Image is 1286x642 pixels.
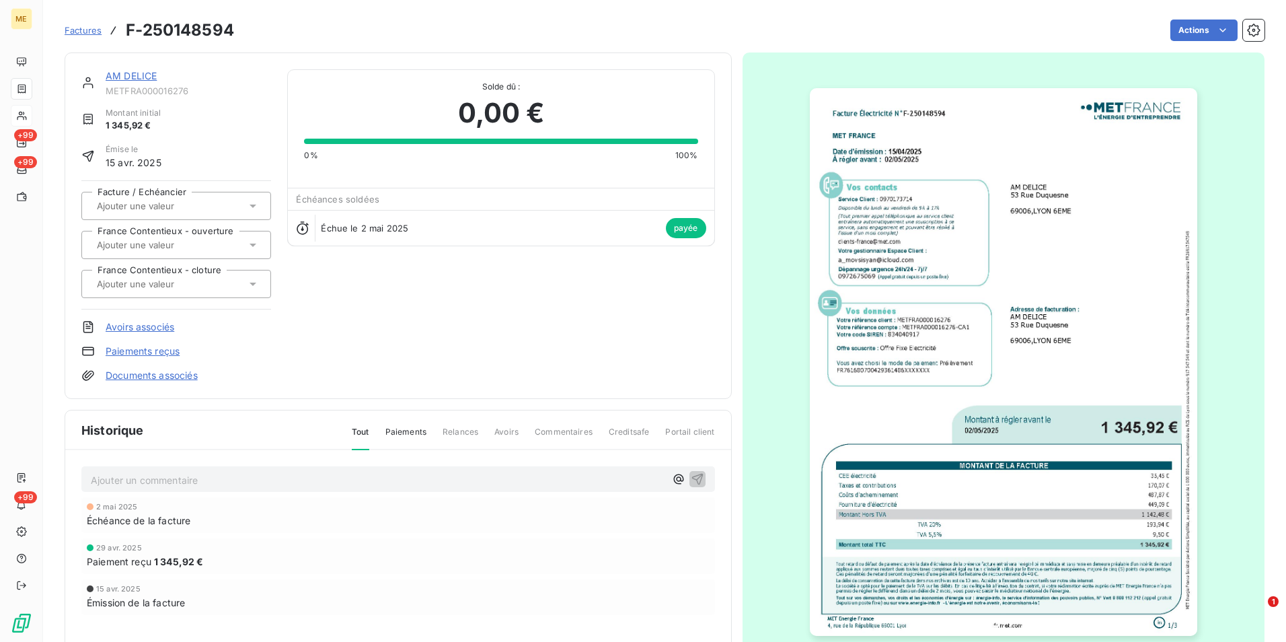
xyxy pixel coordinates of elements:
a: Documents associés [106,369,198,382]
a: Paiements reçus [106,345,180,358]
a: Avoirs associés [106,320,174,334]
span: 15 avr. 2025 [96,585,141,593]
span: 1 [1268,596,1279,607]
span: Échue le 2 mai 2025 [321,223,408,234]
img: invoice_thumbnail [810,88,1197,636]
span: Avoirs [494,426,519,449]
iframe: Intercom live chat [1240,596,1273,629]
div: ME [11,8,32,30]
span: Tout [352,426,369,450]
span: Émise le [106,143,161,155]
span: Montant initial [106,107,161,119]
span: Portail client [665,426,714,449]
span: Solde dû : [304,81,697,93]
span: Échéance de la facture [87,513,190,528]
span: Relances [443,426,478,449]
button: Actions [1170,20,1238,41]
span: +99 [14,129,37,141]
span: payée [666,218,706,238]
input: Ajouter une valeur [96,239,231,251]
input: Ajouter une valeur [96,278,231,290]
input: Ajouter une valeur [96,200,231,212]
a: AM DELICE [106,70,157,81]
a: Factures [65,24,102,37]
span: 29 avr. 2025 [96,544,142,552]
span: Émission de la facture [87,596,185,610]
span: Paiement reçu [87,555,151,569]
span: Échéances soldées [296,194,379,205]
span: 1 345,92 € [106,119,161,133]
span: Commentaires [535,426,593,449]
span: 1 345,92 € [154,555,204,569]
span: Creditsafe [609,426,650,449]
h3: F-250148594 [126,18,234,42]
span: Historique [81,421,144,439]
span: 15 avr. 2025 [106,155,161,170]
span: 0,00 € [458,93,545,133]
span: Factures [65,25,102,36]
span: 0% [304,149,317,162]
span: 2 mai 2025 [96,503,138,511]
span: 100% [675,149,698,162]
span: +99 [14,156,37,168]
span: Paiements [385,426,426,449]
span: +99 [14,491,37,503]
span: METFRA000016276 [106,85,271,96]
img: Logo LeanPay [11,612,32,634]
